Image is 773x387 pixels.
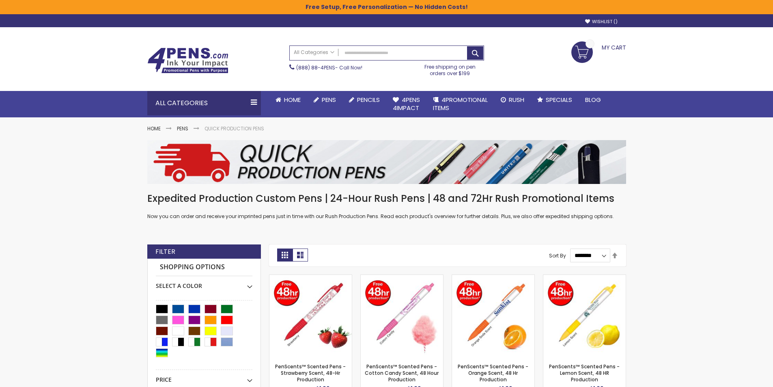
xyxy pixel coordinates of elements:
[275,363,346,383] a: PenScents™ Scented Pens - Strawberry Scent, 48-Hr Production
[147,48,228,74] img: 4Pens Custom Pens and Promotional Products
[458,363,528,383] a: PenScents™ Scented Pens - Orange Scent, 48 Hr Production
[452,275,534,281] a: PenScents™ Scented Pens - Orange Scent, 48 Hr Production
[147,140,626,184] img: Quick Production Pens
[290,46,338,59] a: All Categories
[177,125,188,132] a: Pens
[269,275,352,281] a: PenScents™ Scented Pens - Strawberry Scent, 48-Hr Production
[543,275,626,357] img: PenScents™ Scented Pens - Lemon Scent, 48 HR Production
[433,95,488,112] span: 4PROMOTIONAL ITEMS
[296,64,335,71] a: (888) 88-4PENS
[393,95,420,112] span: 4Pens 4impact
[284,95,301,104] span: Home
[416,61,484,77] div: Free shipping on pen orders over $199
[579,91,607,109] a: Blog
[365,363,439,383] a: PenScents™ Scented Pens - Cotton Candy Scent, 48 Hour Production
[156,276,252,290] div: Select A Color
[307,91,342,109] a: Pens
[426,91,494,117] a: 4PROMOTIONALITEMS
[361,275,443,281] a: PenScents™ Scented Pens - Cotton Candy Scent, 48 Hour Production
[147,91,261,115] div: All Categories
[361,275,443,357] img: PenScents™ Scented Pens - Cotton Candy Scent, 48 Hour Production
[494,91,531,109] a: Rush
[546,95,572,104] span: Specials
[543,275,626,281] a: PenScents™ Scented Pens - Lemon Scent, 48 HR Production
[509,95,524,104] span: Rush
[156,370,252,384] div: Price
[357,95,380,104] span: Pencils
[156,259,252,276] strong: Shopping Options
[585,19,618,25] a: Wishlist
[585,95,601,104] span: Blog
[147,125,161,132] a: Home
[549,363,620,383] a: PenScents™ Scented Pens - Lemon Scent, 48 HR Production
[269,275,352,357] img: PenScents™ Scented Pens - Strawberry Scent, 48-Hr Production
[269,91,307,109] a: Home
[277,249,293,262] strong: Grid
[342,91,386,109] a: Pencils
[322,95,336,104] span: Pens
[296,64,362,71] span: - Call Now!
[531,91,579,109] a: Specials
[452,275,534,357] img: PenScents™ Scented Pens - Orange Scent, 48 Hr Production
[155,247,175,256] strong: Filter
[147,213,626,220] p: Now you can order and receive your imprinted pens just in time with our Rush Production Pens. Rea...
[147,192,626,205] h1: Expedited Production Custom Pens | 24-Hour Rush Pens | 48 and 72Hr Rush Promotional Items
[205,125,264,132] strong: Quick Production Pens
[549,252,566,259] label: Sort By
[386,91,426,117] a: 4Pens4impact
[294,49,334,56] span: All Categories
